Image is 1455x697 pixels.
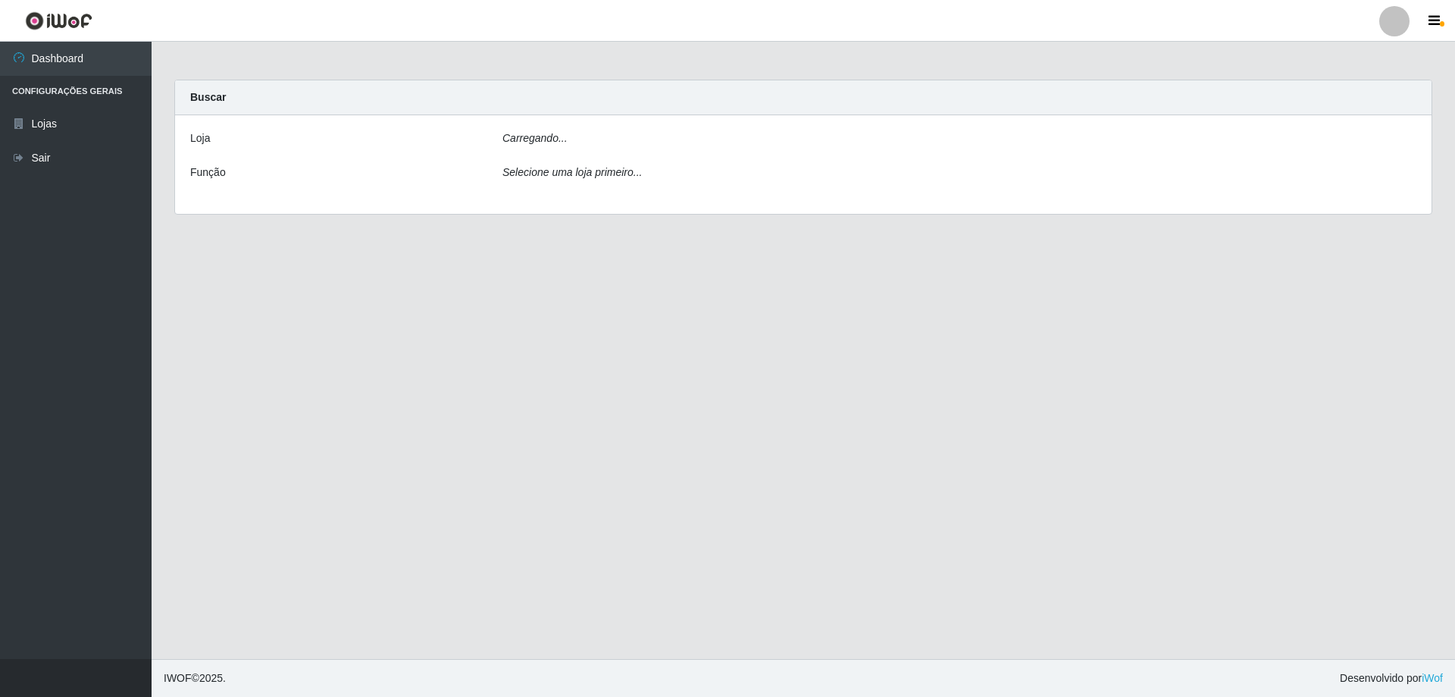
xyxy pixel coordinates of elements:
a: iWof [1422,672,1443,684]
i: Carregando... [502,132,568,144]
label: Função [190,165,226,181]
span: © 2025 . [164,670,226,686]
span: Desenvolvido por [1340,670,1443,686]
img: CoreUI Logo [25,11,92,30]
span: IWOF [164,672,192,684]
strong: Buscar [190,91,226,103]
label: Loja [190,130,210,146]
i: Selecione uma loja primeiro... [502,166,642,178]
